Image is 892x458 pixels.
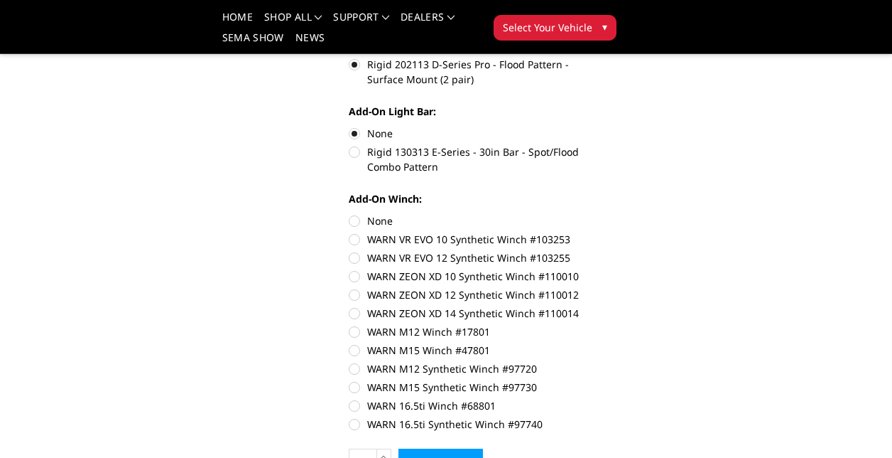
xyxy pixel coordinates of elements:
[349,191,580,206] label: Add-On Winch:
[401,12,455,33] a: Dealers
[349,361,580,376] label: WARN M12 Synthetic Winch #97720
[494,15,616,41] button: Select Your Vehicle
[349,232,580,247] label: WARN VR EVO 10 Synthetic Winch #103253
[222,12,253,33] a: Home
[349,324,580,339] label: WARN M12 Winch #17801
[349,144,580,174] label: Rigid 130313 E-Series - 30in Bar - Spot/Flood Combo Pattern
[349,380,580,395] label: WARN M15 Synthetic Winch #97730
[349,287,580,302] label: WARN ZEON XD 12 Synthetic Winch #110012
[821,390,892,458] iframe: Chat Widget
[264,12,322,33] a: shop all
[349,417,580,432] label: WARN 16.5ti Synthetic Winch #97740
[349,306,580,321] label: WARN ZEON XD 14 Synthetic Winch #110014
[349,398,580,413] label: WARN 16.5ti Winch #68801
[349,104,580,119] label: Add-On Light Bar:
[602,19,607,34] span: ▾
[349,126,580,141] label: None
[295,33,325,53] a: News
[349,269,580,284] label: WARN ZEON XD 10 Synthetic Winch #110010
[222,33,284,53] a: SEMA Show
[349,250,580,265] label: WARN VR EVO 12 Synthetic Winch #103255
[349,57,580,87] label: Rigid 202113 D-Series Pro - Flood Pattern - Surface Mount (2 pair)
[349,343,580,358] label: WARN M15 Winch #47801
[349,213,580,228] label: None
[503,20,592,35] span: Select Your Vehicle
[333,12,389,33] a: Support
